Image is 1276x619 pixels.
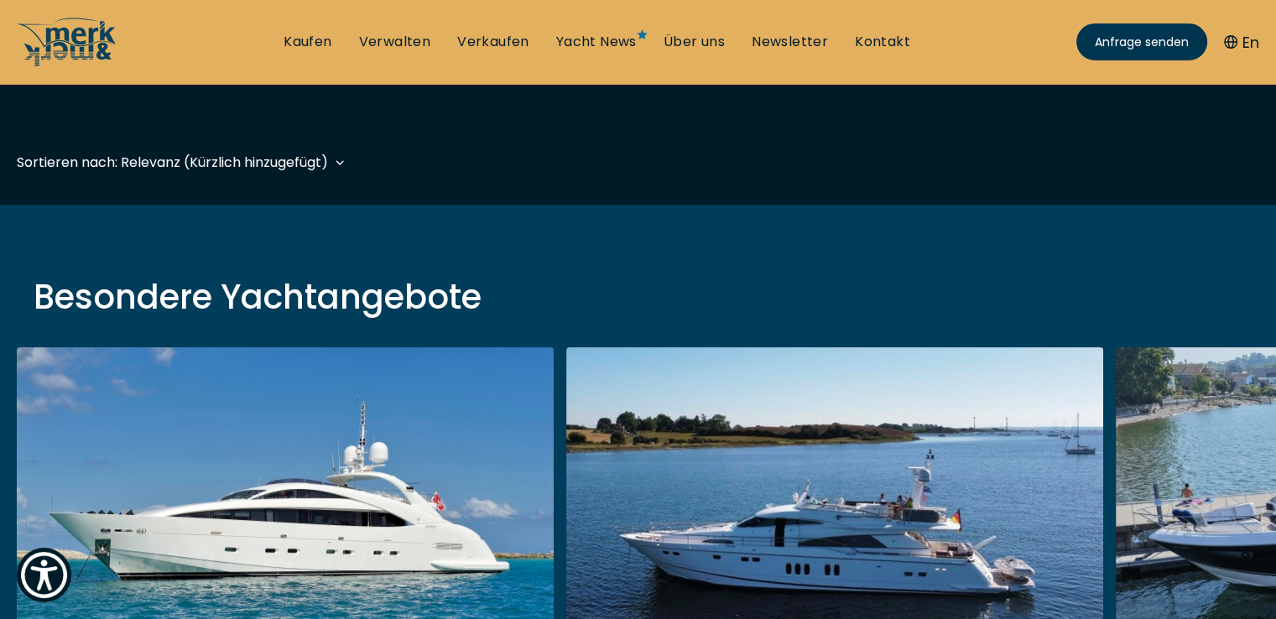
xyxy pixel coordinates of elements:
[457,33,529,51] a: Verkaufen
[359,33,431,51] a: Verwalten
[855,33,910,51] a: Kontakt
[556,33,637,51] a: Yacht News
[1224,31,1259,54] button: En
[1076,23,1207,60] a: Anfrage senden
[752,33,828,51] a: Newsletter
[664,33,725,51] a: Über uns
[1095,34,1189,51] span: Anfrage senden
[17,152,328,173] div: Sortieren nach: Relevanz (Kürzlich hinzugefügt)
[17,548,71,602] button: Show Accessibility Preferences
[284,33,331,51] a: Kaufen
